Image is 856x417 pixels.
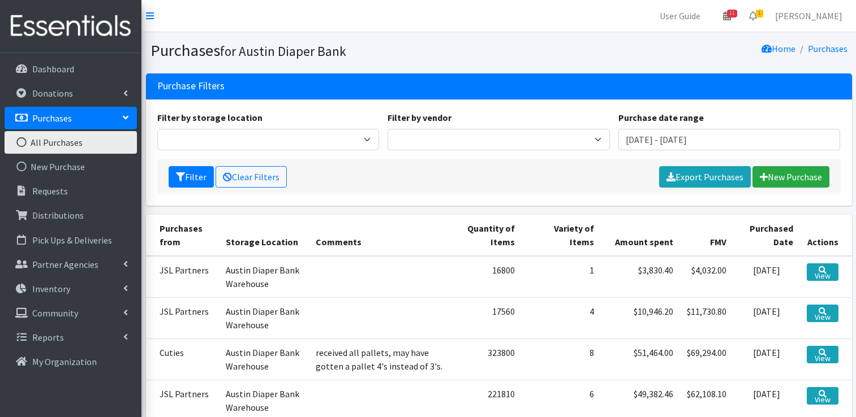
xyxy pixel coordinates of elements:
a: Dashboard [5,58,137,80]
a: Partner Agencies [5,253,137,276]
td: $69,294.00 [680,338,733,380]
th: Storage Location [219,215,309,256]
a: Donations [5,82,137,105]
p: Pick Ups & Deliveries [32,234,112,246]
td: 1 [522,256,601,298]
td: [DATE] [733,297,800,338]
label: Filter by vendor [388,111,451,124]
a: Inventory [5,277,137,300]
td: JSL Partners [146,256,220,298]
th: Variety of Items [522,215,601,256]
a: Reports [5,326,137,349]
a: New Purchase [5,155,137,178]
a: Purchases [5,107,137,129]
td: $3,830.40 [601,256,680,298]
label: Filter by storage location [157,111,263,124]
a: User Guide [651,5,709,27]
a: Clear Filters [216,166,287,188]
a: View [807,263,838,281]
p: Requests [32,185,68,197]
p: My Organization [32,356,97,367]
a: Pick Ups & Deliveries [5,229,137,251]
a: Home [762,43,795,54]
p: Dashboard [32,63,74,75]
td: Austin Diaper Bank Warehouse [219,297,309,338]
a: All Purchases [5,131,137,154]
p: Distributions [32,210,84,221]
p: Purchases [32,112,72,124]
button: Filter [169,166,214,188]
td: 17560 [455,297,522,338]
td: [DATE] [733,256,800,298]
label: Purchase date range [618,111,704,124]
td: $10,946.20 [601,297,680,338]
a: Requests [5,180,137,202]
td: Austin Diaper Bank Warehouse [219,338,309,380]
th: FMV [680,215,733,256]
td: JSL Partners [146,297,220,338]
p: Community [32,307,78,319]
a: [PERSON_NAME] [766,5,851,27]
td: $11,730.80 [680,297,733,338]
img: HumanEssentials [5,7,137,45]
a: Purchases [808,43,848,54]
td: $51,464.00 [601,338,680,380]
a: New Purchase [752,166,829,188]
td: [DATE] [733,338,800,380]
a: Community [5,302,137,324]
td: received all pallets, may have gotten a pallet 4's instead of 3's. [309,338,455,380]
p: Inventory [32,283,70,294]
a: 11 [714,5,740,27]
th: Actions [800,215,852,256]
a: View [807,346,838,363]
span: 1 [756,10,763,18]
p: Partner Agencies [32,259,98,270]
th: Amount spent [601,215,680,256]
small: for Austin Diaper Bank [220,43,346,59]
td: $4,032.00 [680,256,733,298]
p: Reports [32,332,64,343]
th: Comments [309,215,455,256]
a: Export Purchases [659,166,751,188]
a: View [807,305,838,322]
td: 323800 [455,338,522,380]
th: Purchases from [146,215,220,256]
a: View [807,387,838,405]
th: Purchased Date [733,215,800,256]
p: Donations [32,88,73,99]
h1: Purchases [150,41,495,60]
td: 4 [522,297,601,338]
a: 1 [740,5,766,27]
a: My Organization [5,350,137,373]
a: Distributions [5,204,137,227]
td: Austin Diaper Bank Warehouse [219,256,309,298]
h3: Purchase Filters [157,80,225,92]
td: Cuties [146,338,220,380]
input: January 1, 2011 - December 31, 2011 [618,129,841,150]
td: 16800 [455,256,522,298]
td: 8 [522,338,601,380]
th: Quantity of Items [455,215,522,256]
span: 11 [727,10,737,18]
